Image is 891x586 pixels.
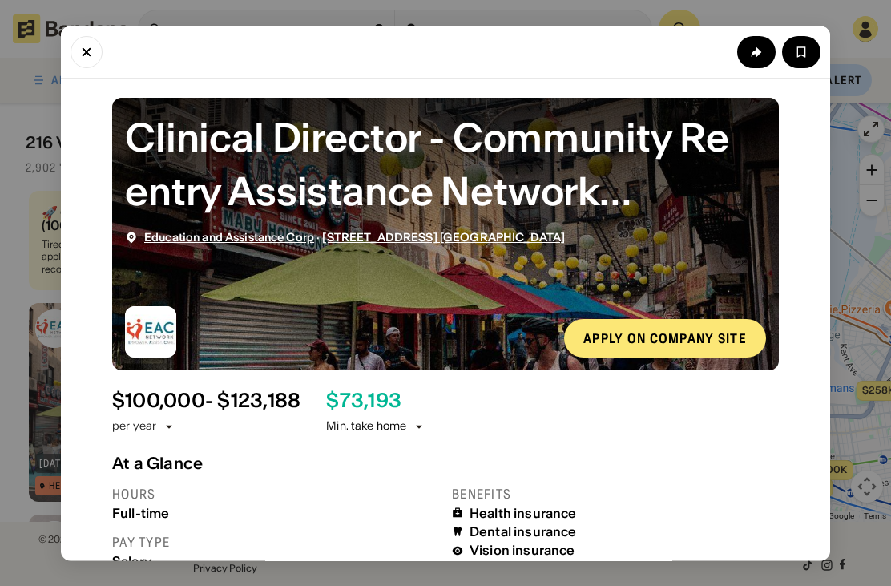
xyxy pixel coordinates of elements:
div: Benefits [452,485,779,502]
div: Salary [112,553,439,568]
div: Health insurance [470,505,577,520]
div: Min. take home [326,418,425,434]
div: $ 73,193 [326,389,401,412]
div: Hours [112,485,439,502]
div: Apply on company site [583,331,747,344]
div: $ 100,000 - $123,188 [112,389,300,412]
div: Dental insurance [470,523,577,539]
div: Full-time [112,505,439,520]
div: At a Glance [112,453,779,472]
button: Close [71,35,103,67]
span: [STREET_ADDRESS] [GEOGRAPHIC_DATA] [322,229,565,244]
div: · [144,230,565,244]
div: Clinical Director - Community Re entry Assistance Network Manhattan CRAN [125,110,766,217]
img: Education and Assistance Corp logo [125,305,176,357]
div: Vision insurance [470,543,575,558]
div: Pay type [112,533,439,550]
div: per year [112,418,156,434]
span: Education and Assistance Corp [144,229,314,244]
